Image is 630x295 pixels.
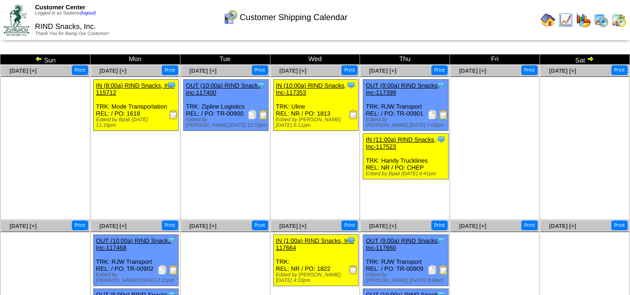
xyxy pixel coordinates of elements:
[9,223,36,229] a: [DATE] [+]
[366,171,448,177] div: Edited by Bpali [DATE] 4:41pm
[540,55,630,65] td: Sat
[428,110,437,119] img: Packing Slip
[90,55,180,65] td: Mon
[276,117,358,128] div: Edited by [PERSON_NAME] [DATE] 9:11pm
[558,13,573,27] img: line_graph.gif
[431,220,448,230] button: Print
[223,10,238,25] img: calendarcustomer.gif
[431,65,448,75] button: Print
[96,272,178,283] div: Edited by [PERSON_NAME] [DATE] 2:21pm
[93,80,178,131] div: TRK: Mode Transportation REL: / PO: 1618
[35,31,109,36] span: Thank You for Being Our Customer!
[363,235,448,286] div: TRK: RJW Transport REL: / PO: TR-00909
[80,11,96,16] a: (logout)
[189,68,216,74] a: [DATE] [+]
[459,223,486,229] a: [DATE] [+]
[270,55,360,65] td: Wed
[369,68,396,74] a: [DATE] [+]
[436,135,446,144] img: Tooltip
[436,236,446,245] img: Tooltip
[35,11,96,16] span: Logged in as Sadams
[189,223,216,229] span: [DATE] [+]
[279,223,306,229] span: [DATE] [+]
[35,55,42,62] img: arrowleft.gif
[276,237,354,251] a: IN (1:00a) RIND Snacks, Inc-117664
[186,82,263,96] a: OUT (10:00a) RIND Snacks, Inc-117400
[240,13,347,22] span: Customer Shipping Calendar
[428,265,437,274] img: Packing Slip
[363,80,448,131] div: TRK: RJW Transport REL: / PO: TR-00901
[521,65,538,75] button: Print
[256,81,266,90] img: Tooltip
[346,81,356,90] img: Tooltip
[180,55,270,65] td: Tue
[611,13,626,27] img: calendarinout.gif
[0,55,90,65] td: Sun
[341,220,358,230] button: Print
[96,237,173,251] a: OUT (10:00a) RIND Snacks, Inc-117468
[9,68,36,74] a: [DATE] [+]
[346,236,356,245] img: Tooltip
[576,13,591,27] img: graph.gif
[540,13,555,27] img: home.gif
[279,68,306,74] a: [DATE] [+]
[366,272,448,283] div: Edited by [PERSON_NAME] [DATE] 3:48pm
[549,68,576,74] a: [DATE] [+]
[276,272,358,283] div: Edited by [PERSON_NAME] [DATE] 4:33pm
[366,237,439,251] a: OUT (9:00a) RIND Snacks, Inc-117660
[369,223,396,229] a: [DATE] [+]
[99,223,126,229] a: [DATE] [+]
[93,235,178,286] div: TRK: RJW Transport REL: / PO: TR-00902
[549,223,576,229] a: [DATE] [+]
[436,81,446,90] img: Tooltip
[167,236,176,245] img: Tooltip
[459,68,486,74] a: [DATE] [+]
[169,265,178,274] img: Bill of Lading
[439,265,448,274] img: Bill of Lading
[4,4,29,35] img: ZoRoCo_Logo(Green%26Foil)%20jpg.webp
[96,82,174,96] a: IN (8:00a) RIND Snacks, Inc-115712
[366,117,448,128] div: Edited by [PERSON_NAME] [DATE] 7:00pm
[162,220,178,230] button: Print
[252,65,268,75] button: Print
[99,68,126,74] a: [DATE] [+]
[349,110,358,119] img: Receiving Document
[35,23,96,31] span: RIND Snacks, Inc.
[35,4,85,11] span: Customer Center
[611,65,628,75] button: Print
[363,134,448,179] div: TRK: Handy Trucklines REL: NR / PO: CHEP
[439,110,448,119] img: Bill of Lading
[186,117,268,128] div: Edited by [PERSON_NAME] [DATE] 12:53pm
[349,265,358,274] img: Receiving Document
[594,13,609,27] img: calendarprod.gif
[72,220,88,230] button: Print
[273,80,358,131] div: TRK: Uline REL: NR / PO: 1813
[259,110,268,119] img: Bill of Lading
[158,265,167,274] img: Packing Slip
[521,220,538,230] button: Print
[72,65,88,75] button: Print
[360,55,450,65] td: Thu
[248,110,257,119] img: Packing Slip
[96,117,178,128] div: Edited by Bpali [DATE] 11:16pm
[162,65,178,75] button: Print
[252,220,268,230] button: Print
[273,235,358,286] div: TRK: REL: NR / PO: 1822
[167,81,176,90] img: Tooltip
[587,55,594,62] img: arrowright.gif
[276,82,346,96] a: IN (10:00a) RIND Snacks, Inc-117353
[611,220,628,230] button: Print
[341,65,358,75] button: Print
[450,55,540,65] td: Fri
[366,82,439,96] a: OUT (9:00a) RIND Snacks, Inc-117399
[169,110,178,119] img: Receiving Document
